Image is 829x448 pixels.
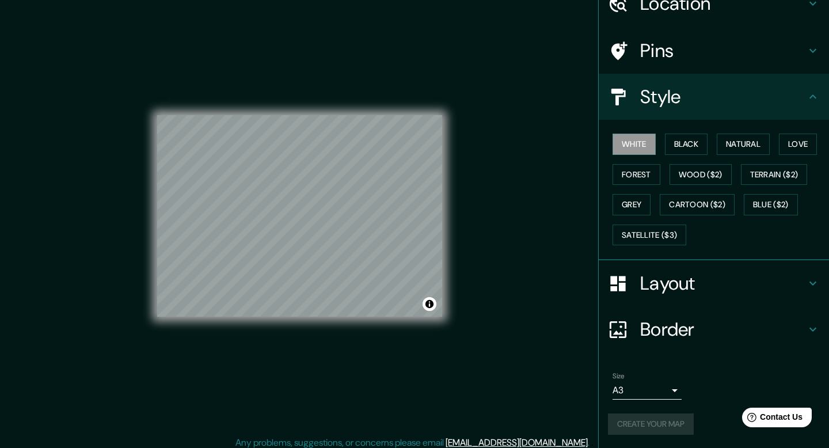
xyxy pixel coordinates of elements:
div: Style [599,74,829,120]
div: Pins [599,28,829,74]
button: Toggle attribution [423,297,436,311]
button: Forest [613,164,660,185]
button: Natural [717,134,770,155]
button: Terrain ($2) [741,164,808,185]
h4: Style [640,85,806,108]
h4: Pins [640,39,806,62]
button: Grey [613,194,651,215]
canvas: Map [157,115,442,317]
button: Black [665,134,708,155]
h4: Layout [640,272,806,295]
button: Blue ($2) [744,194,798,215]
iframe: Help widget launcher [727,403,816,435]
div: A3 [613,381,682,400]
div: Border [599,306,829,352]
button: White [613,134,656,155]
button: Cartoon ($2) [660,194,735,215]
h4: Border [640,318,806,341]
div: Layout [599,260,829,306]
button: Wood ($2) [670,164,732,185]
label: Size [613,371,625,381]
button: Love [779,134,817,155]
button: Satellite ($3) [613,225,686,246]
